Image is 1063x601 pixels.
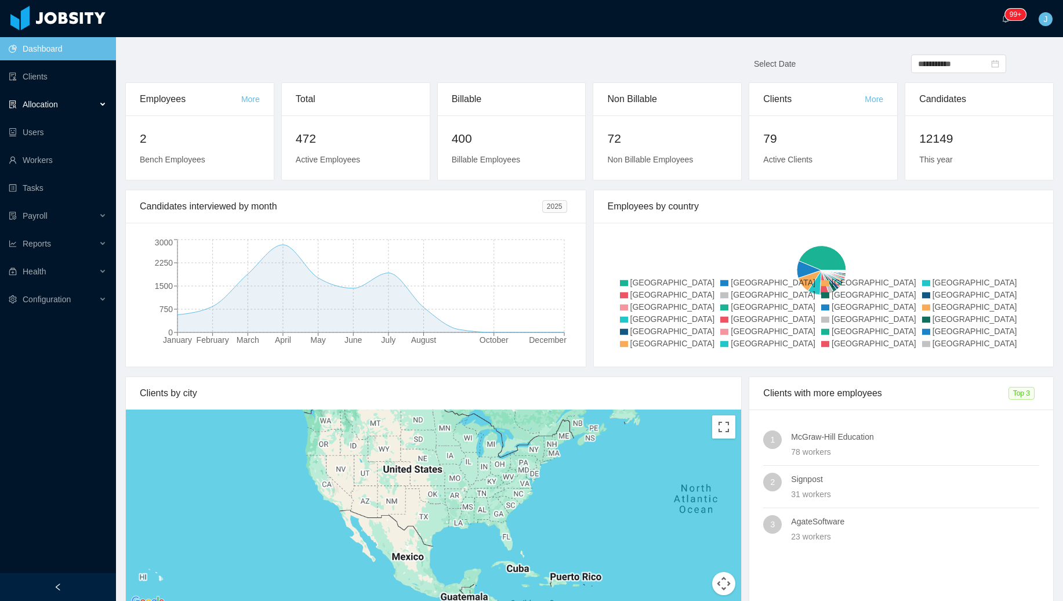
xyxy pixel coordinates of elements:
span: [GEOGRAPHIC_DATA] [630,278,715,287]
span: [GEOGRAPHIC_DATA] [832,327,916,336]
h2: 2 [140,129,260,148]
span: [GEOGRAPHIC_DATA] [933,302,1017,312]
tspan: 3000 [155,238,173,247]
a: More [865,95,883,104]
span: [GEOGRAPHIC_DATA] [832,302,916,312]
div: Employees [140,83,241,115]
i: icon: setting [9,295,17,303]
sup: 166 [1005,9,1026,20]
h2: 472 [296,129,416,148]
div: Candidates [919,83,1039,115]
span: J [1044,12,1048,26]
i: icon: bell [1002,15,1010,23]
tspan: June [344,335,362,345]
div: Candidates interviewed by month [140,190,542,223]
a: icon: userWorkers [9,149,107,172]
i: icon: file-protect [9,212,17,220]
div: Clients with more employees [763,377,1008,410]
tspan: 1500 [155,281,173,291]
tspan: December [529,335,567,345]
span: [GEOGRAPHIC_DATA] [933,278,1017,287]
tspan: 0 [168,328,173,337]
a: icon: auditClients [9,65,107,88]
tspan: February [197,335,229,345]
div: 23 workers [791,530,1039,543]
h4: AgateSoftware [791,515,1039,528]
tspan: July [381,335,396,345]
i: icon: solution [9,100,17,108]
span: [GEOGRAPHIC_DATA] [630,302,715,312]
i: icon: line-chart [9,240,17,248]
h2: 72 [607,129,727,148]
span: Billable Employees [452,155,520,164]
span: [GEOGRAPHIC_DATA] [731,327,815,336]
span: [GEOGRAPHIC_DATA] [832,290,916,299]
span: [GEOGRAPHIC_DATA] [630,290,715,299]
span: [GEOGRAPHIC_DATA] [933,290,1017,299]
i: icon: medicine-box [9,267,17,276]
span: Top 3 [1008,387,1035,400]
div: Total [296,83,416,115]
span: 2 [770,473,775,491]
a: icon: profileTasks [9,176,107,200]
span: [GEOGRAPHIC_DATA] [731,302,815,312]
span: Active Employees [296,155,360,164]
span: [GEOGRAPHIC_DATA] [832,278,916,287]
tspan: October [480,335,509,345]
span: [GEOGRAPHIC_DATA] [731,339,815,348]
tspan: August [411,335,437,345]
span: [GEOGRAPHIC_DATA] [933,314,1017,324]
i: icon: calendar [991,60,999,68]
tspan: 750 [159,305,173,314]
button: Toggle fullscreen view [712,415,735,439]
tspan: 2250 [155,258,173,267]
h4: Signpost [791,473,1039,486]
span: Reports [23,239,51,248]
div: Clients by city [140,377,727,410]
span: [GEOGRAPHIC_DATA] [731,290,815,299]
span: Select Date [754,59,796,68]
tspan: March [237,335,259,345]
span: [GEOGRAPHIC_DATA] [630,314,715,324]
div: Billable [452,83,572,115]
span: [GEOGRAPHIC_DATA] [933,339,1017,348]
div: 78 workers [791,446,1039,458]
a: icon: robotUsers [9,121,107,144]
div: Non Billable [607,83,727,115]
span: Configuration [23,295,71,304]
div: 31 workers [791,488,1039,501]
span: [GEOGRAPHIC_DATA] [731,278,815,287]
a: More [241,95,260,104]
tspan: May [310,335,325,345]
span: Bench Employees [140,155,205,164]
tspan: April [275,335,291,345]
h2: 12149 [919,129,1039,148]
span: [GEOGRAPHIC_DATA] [832,314,916,324]
span: [GEOGRAPHIC_DATA] [630,327,715,336]
span: [GEOGRAPHIC_DATA] [832,339,916,348]
span: [GEOGRAPHIC_DATA] [731,314,815,324]
div: Employees by country [608,190,1040,223]
span: Allocation [23,100,58,109]
span: Non Billable Employees [607,155,693,164]
span: 1 [770,430,775,449]
h4: McGraw-Hill Education [791,430,1039,443]
span: This year [919,155,953,164]
button: Map camera controls [712,572,735,595]
span: 3 [770,515,775,534]
span: Active Clients [763,155,812,164]
tspan: January [163,335,192,345]
h2: 400 [452,129,572,148]
span: [GEOGRAPHIC_DATA] [933,327,1017,336]
span: Health [23,267,46,276]
h2: 79 [763,129,883,148]
a: icon: pie-chartDashboard [9,37,107,60]
span: [GEOGRAPHIC_DATA] [630,339,715,348]
div: Clients [763,83,865,115]
span: Payroll [23,211,48,220]
span: 2025 [542,200,567,213]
